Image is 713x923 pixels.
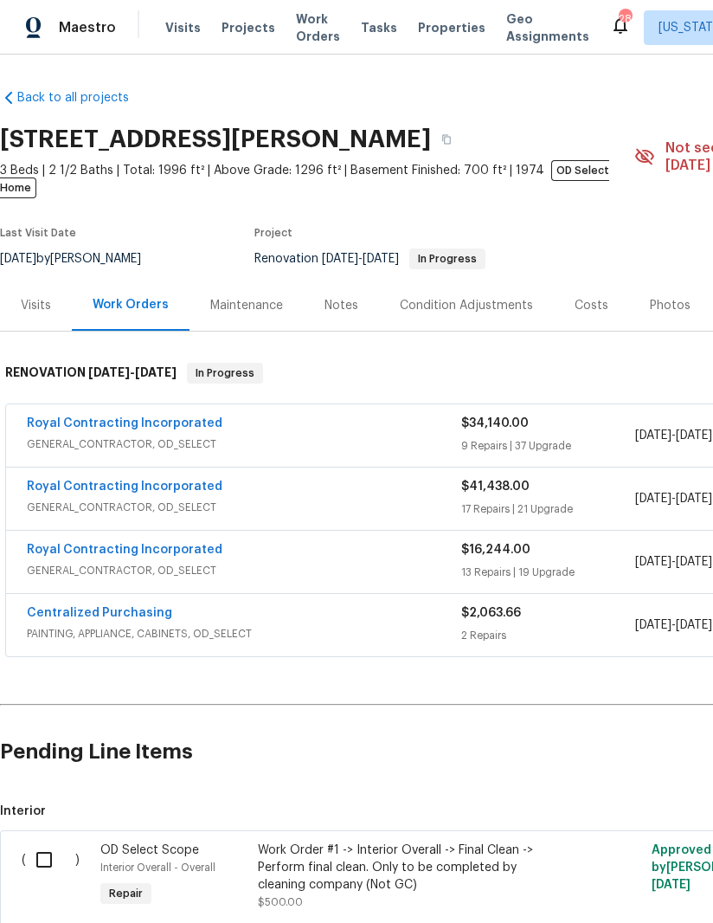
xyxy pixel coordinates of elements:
a: Royal Contracting Incorporated [27,481,222,493]
span: $34,140.00 [461,417,529,429]
span: Geo Assignments [506,10,589,45]
span: - [88,366,177,378]
a: Centralized Purchasing [27,607,172,619]
span: Properties [418,19,485,36]
div: 2 Repairs [461,627,635,644]
span: [DATE] [135,366,177,378]
span: [DATE] [635,493,671,505]
a: Royal Contracting Incorporated [27,544,222,556]
span: $41,438.00 [461,481,530,493]
span: Maestro [59,19,116,36]
span: Projects [222,19,275,36]
span: $2,063.66 [461,607,521,619]
span: In Progress [411,254,484,264]
div: Photos [650,297,691,314]
button: Copy Address [431,124,462,155]
span: Visits [165,19,201,36]
h6: RENOVATION [5,363,177,384]
div: Visits [21,297,51,314]
span: - [322,253,399,265]
span: Renovation [254,253,485,265]
span: Tasks [361,22,397,34]
span: - [635,490,712,507]
div: Notes [324,297,358,314]
span: [DATE] [676,619,712,631]
div: Maintenance [210,297,283,314]
span: PAINTING, APPLIANCE, CABINETS, OD_SELECT [27,625,461,642]
span: $16,244.00 [461,544,530,556]
div: ( ) [16,836,95,916]
div: Costs [575,297,608,314]
span: [DATE] [88,366,130,378]
span: Project [254,228,292,238]
span: [DATE] [635,619,671,631]
span: - [635,427,712,444]
span: Interior Overall - Overall [100,862,215,873]
a: Royal Contracting Incorporated [27,417,222,429]
div: 13 Repairs | 19 Upgrade [461,564,635,581]
span: - [635,616,712,634]
div: 17 Repairs | 21 Upgrade [461,500,635,518]
span: [DATE] [635,556,671,568]
span: Repair [102,885,150,902]
div: 28 [619,10,631,28]
span: Work Orders [296,10,340,45]
div: Condition Adjustments [400,297,533,314]
span: [DATE] [676,556,712,568]
div: 9 Repairs | 37 Upgrade [461,437,635,455]
span: [DATE] [652,879,691,891]
span: $500.00 [258,897,303,907]
span: In Progress [189,365,261,382]
span: [DATE] [322,253,358,265]
div: Work Orders [93,296,169,313]
span: [DATE] [635,429,671,442]
span: - [635,553,712,571]
div: Work Order #1 -> Interior Overall -> Final Clean -> Perform final clean. Only to be completed by ... [258,842,562,894]
span: OD Select Scope [100,844,199,856]
span: GENERAL_CONTRACTOR, OD_SELECT [27,436,461,453]
span: GENERAL_CONTRACTOR, OD_SELECT [27,499,461,516]
span: [DATE] [676,493,712,505]
span: [DATE] [363,253,399,265]
span: GENERAL_CONTRACTOR, OD_SELECT [27,562,461,579]
span: [DATE] [676,429,712,442]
